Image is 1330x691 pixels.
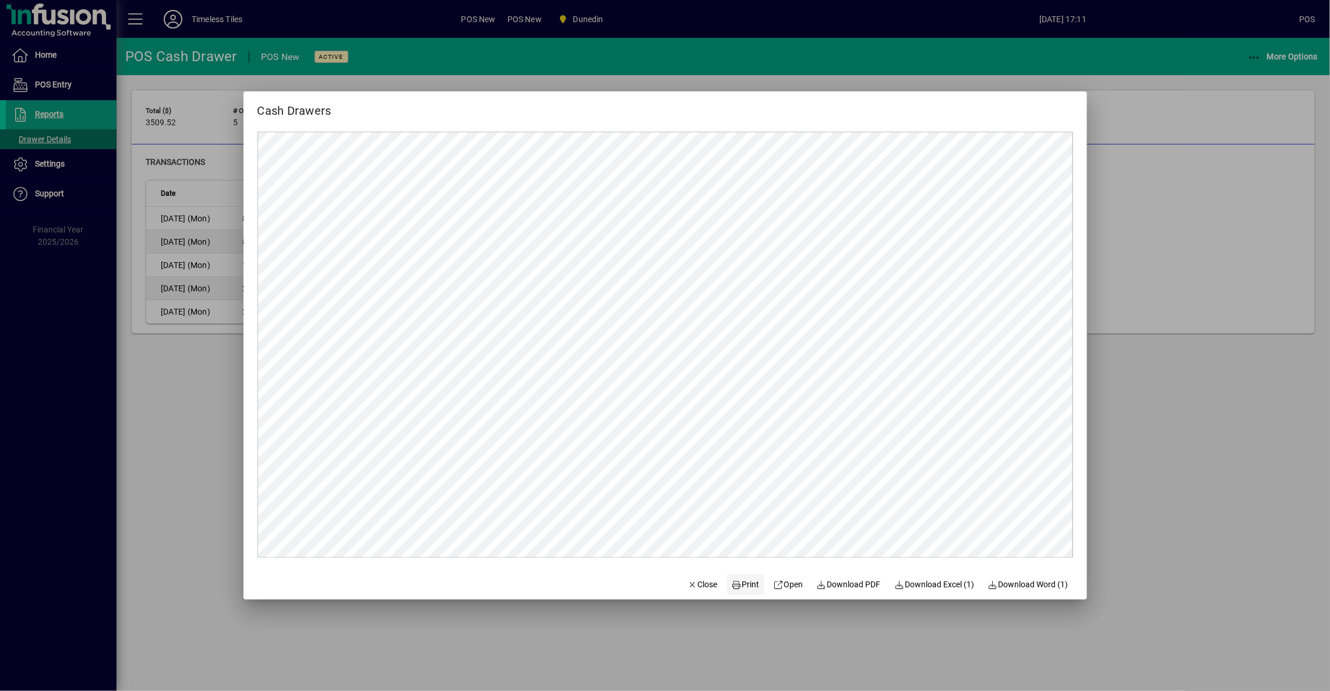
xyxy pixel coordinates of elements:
button: Download Excel (1) [890,574,979,595]
button: Close [683,574,722,595]
a: Open [769,574,808,595]
span: Print [732,579,760,591]
span: Open [774,579,803,591]
span: Download PDF [817,579,881,591]
button: Download Word (1) [983,574,1073,595]
span: Close [687,579,718,591]
h2: Cash Drawers [244,91,345,120]
a: Download PDF [812,574,886,595]
span: Download Word (1) [988,579,1068,591]
button: Print [727,574,764,595]
span: Download Excel (1) [895,579,975,591]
